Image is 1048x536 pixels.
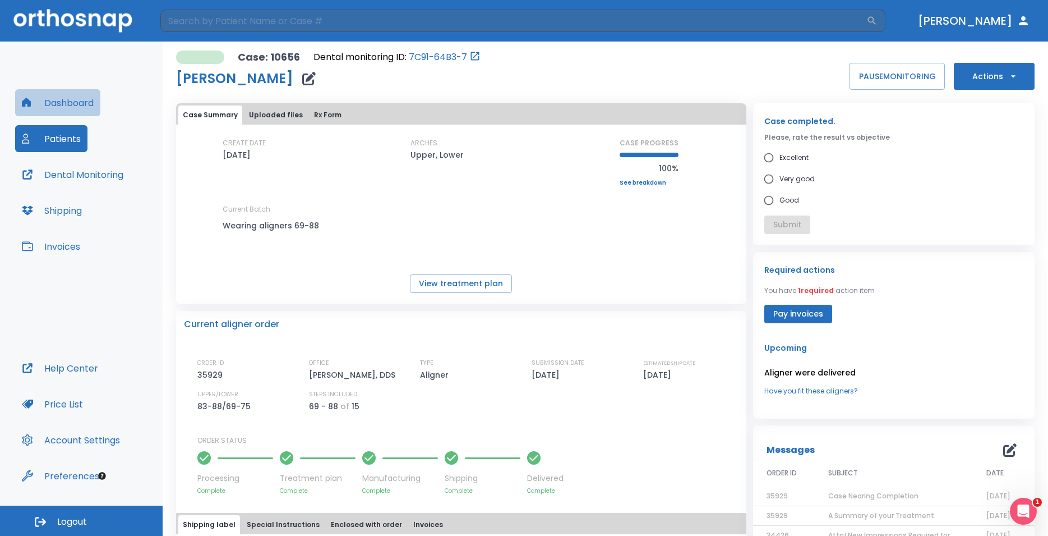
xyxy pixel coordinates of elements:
p: 100% [620,162,678,175]
button: Shipping label [178,515,240,534]
p: Treatment plan [280,473,356,484]
span: Very good [779,172,815,186]
p: Processing [197,473,273,484]
button: Invoices [15,233,87,260]
span: Logout [57,516,87,528]
a: 7C91-64B3-7 [409,51,467,64]
p: [DATE] [643,368,675,382]
p: Complete [527,487,564,495]
p: ARCHES [410,138,437,148]
p: [PERSON_NAME], DDS [309,368,399,382]
span: 1 required [798,286,834,295]
button: Dashboard [15,89,100,116]
p: Complete [362,487,438,495]
span: ORDER ID [767,468,797,478]
p: OFFICE [309,358,329,368]
p: Case completed. [764,114,1023,128]
button: Enclosed with order [326,515,407,534]
p: 69 - 88 [309,400,338,413]
p: Messages [767,443,815,457]
span: 35929 [767,511,788,520]
div: Open patient in dental monitoring portal [313,51,481,64]
button: Actions [954,63,1035,90]
p: Case: 10656 [238,51,300,64]
button: Pay invoices [764,305,832,323]
button: Patients [15,125,87,152]
p: Complete [197,487,273,495]
p: Wearing aligners 69-88 [223,219,324,232]
p: UPPER/LOWER [197,390,238,400]
p: ORDER ID [197,358,224,368]
button: Uploaded files [244,106,307,125]
p: ESTIMATED SHIP DATE [643,358,695,368]
h1: [PERSON_NAME] [176,72,293,85]
button: Invoices [409,515,447,534]
p: Complete [445,487,520,495]
button: Special Instructions [242,515,324,534]
p: Dental monitoring ID: [313,51,407,64]
button: [PERSON_NAME] [913,11,1035,31]
span: 35929 [767,491,788,501]
iframe: Intercom live chat [1010,498,1037,525]
span: [DATE] [986,491,1010,501]
div: Tooltip anchor [97,471,107,481]
img: Orthosnap [13,9,132,32]
p: Current Batch [223,204,324,214]
div: tabs [178,515,744,534]
button: Price List [15,391,90,418]
p: SUBMISSION DATE [532,358,584,368]
p: 15 [352,400,359,413]
span: Good [779,194,799,207]
p: Upper, Lower [410,148,464,162]
p: [DATE] [532,368,564,382]
button: Case Summary [178,106,242,125]
p: Manufacturing [362,473,438,484]
p: Current aligner order [184,318,279,331]
button: Preferences [15,462,106,489]
p: Complete [280,487,356,495]
input: Search by Patient Name or Case # [160,10,866,32]
span: [DATE] [986,511,1010,520]
p: 35929 [197,368,227,382]
span: DATE [986,468,1004,478]
p: Aligner [420,368,453,382]
button: Account Settings [15,427,127,453]
p: Please, rate the result vs objective [764,132,1023,143]
p: [DATE] [223,148,251,162]
span: A Summary of your Treatment [828,511,934,520]
p: You have action item [764,286,875,296]
p: Shipping [445,473,520,484]
p: Delivered [527,473,564,484]
button: Shipping [15,197,89,224]
p: Aligner were delivered [764,366,1023,379]
button: Dental Monitoring [15,161,130,188]
span: 1 [1033,498,1042,507]
span: Case Nearing Completion [828,491,918,501]
p: TYPE [420,358,433,368]
button: Help Center [15,355,105,382]
button: View treatment plan [410,274,512,293]
p: Required actions [764,263,835,277]
p: CASE PROGRESS [620,138,678,148]
p: of [340,400,349,413]
button: PAUSEMONITORING [850,63,945,90]
p: ORDER STATUS [197,436,738,446]
a: Have you fit these aligners? [764,386,1023,396]
a: See breakdown [620,180,678,186]
p: 83-88/69-75 [197,400,255,413]
div: tabs [178,106,744,125]
p: Upcoming [764,341,1023,355]
button: Rx Form [310,106,346,125]
span: Excellent [779,151,809,164]
p: STEPS INCLUDED [309,390,357,400]
span: SUBJECT [828,468,858,478]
